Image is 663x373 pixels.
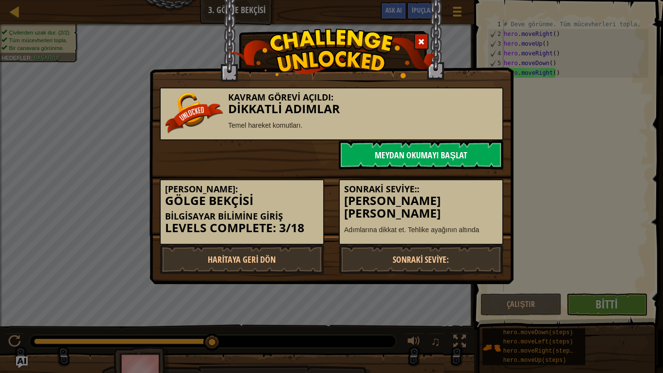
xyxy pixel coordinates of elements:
p: Adımlarına dikkat et. Tehlike ayağının altında [344,225,498,235]
a: Meydan Okumayı Başlat [339,140,503,170]
h3: Gölge Bekçisi [165,194,319,207]
img: unlocked_banner.png [165,93,223,134]
h3: Dikkatli Adımlar [165,102,498,116]
p: Temel hareket komutları. [165,120,498,130]
h3: Levels Complete: 3/18 [165,221,319,235]
h5: Sonraki Seviye:: [344,185,498,194]
a: Haritaya Geri Dön [160,245,324,274]
h5: [PERSON_NAME]: [165,185,319,194]
span: Kavram Görevi Açıldı: [228,91,333,103]
h3: [PERSON_NAME] [PERSON_NAME] [344,194,498,220]
a: Sonraki Seviye: [339,245,503,274]
img: challenge_unlocked.png [228,29,436,78]
h5: Bilgisayar Bilimine Giriş [165,212,319,221]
